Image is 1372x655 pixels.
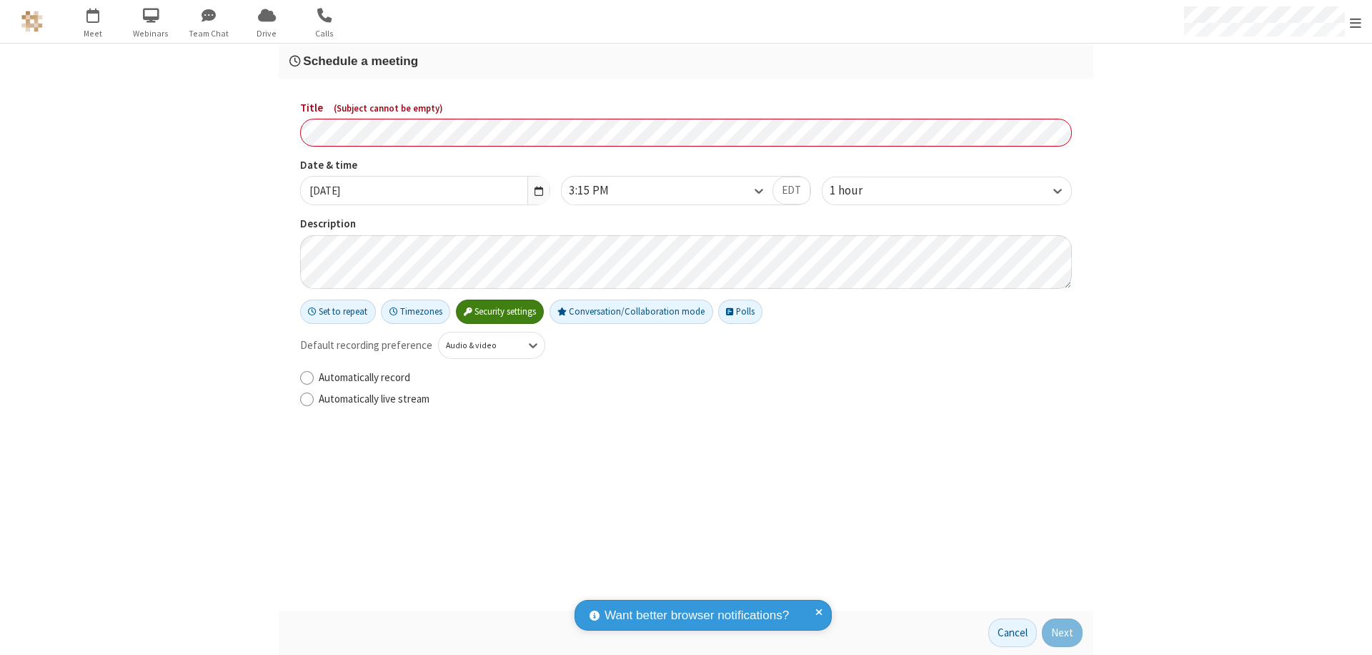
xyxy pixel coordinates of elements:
button: EDT [772,177,810,205]
iframe: Chat [1336,618,1361,645]
span: Default recording preference [300,338,432,354]
label: Description [300,216,1072,232]
button: Timezones [381,300,450,324]
label: Date & time [300,157,550,174]
div: 1 hour [830,182,887,200]
label: Automatically record [319,370,1072,386]
img: QA Selenium DO NOT DELETE OR CHANGE [21,11,43,32]
button: Security settings [456,300,545,324]
button: Polls [718,300,762,324]
span: Want better browser notifications? [605,606,789,625]
button: Next [1042,619,1083,647]
div: Audio & video [446,339,514,352]
span: Calls [298,27,352,40]
span: Team Chat [182,27,236,40]
button: Conversation/Collaboration mode [550,300,713,324]
span: ( Subject cannot be empty ) [334,102,443,114]
button: Set to repeat [300,300,376,324]
span: Schedule a meeting [303,54,418,68]
span: Meet [66,27,120,40]
span: Drive [240,27,294,40]
label: Title [300,100,1072,117]
span: Webinars [124,27,178,40]
button: Cancel [988,619,1037,647]
label: Automatically live stream [319,391,1072,408]
div: 3:15 PM [569,182,633,200]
